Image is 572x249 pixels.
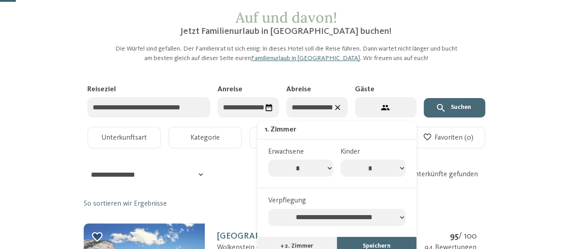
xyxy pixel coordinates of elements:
[424,98,485,118] button: Suchen
[340,148,360,155] span: Kinder
[87,127,161,149] button: Unterkunftsart
[236,8,337,27] span: Auf und davon!
[251,55,360,61] a: Familienurlaub in [GEOGRAPHIC_DATA]
[114,44,458,62] p: Die Würfel sind gefallen. Der Familienrat ist sich einig: In dieses Hotel soll die Reise führen. ...
[450,232,459,241] strong: 95
[355,86,374,93] span: Gäste
[400,169,488,179] div: 24 Unterkünfte gefunden
[84,199,167,209] a: So sortieren wir Ergebnisse
[217,232,339,241] a: [GEOGRAPHIC_DATA]Klassifizierung: 4 Sterne S
[249,127,323,149] button: Ausstattung
[355,97,416,117] button: 2 Gäste – 1 Zimmer
[265,125,296,135] div: 1. Zimmer
[268,148,304,155] span: Erwachsene
[268,197,306,204] span: Verpflegung
[381,103,390,113] svg: 2 Gäste – 1 Zimmer
[87,86,116,93] span: Reiseziel
[286,86,311,93] span: Abreise
[180,27,392,36] span: Jetzt Familienurlaub in [GEOGRAPHIC_DATA] buchen!
[261,100,276,115] div: Datum auswählen
[91,230,104,244] div: Zu Favoriten hinzufügen
[168,127,242,149] button: Kategorie
[411,127,485,149] button: Favoriten (0)
[330,100,345,115] div: Daten zurücksetzen
[217,86,242,93] span: Anreise
[425,230,477,243] div: / 100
